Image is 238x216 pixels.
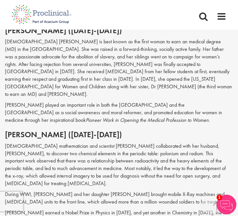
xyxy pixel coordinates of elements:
[5,101,233,124] p: [PERSON_NAME] played an important role in both the [GEOGRAPHIC_DATA] and the [GEOGRAPHIC_DATA] as...
[217,195,222,200] span: 1
[5,26,233,35] h2: [PERSON_NAME] ([DATE]-[DATE])
[86,117,209,123] i: Pioneer Work in Opening the Medical Profession to Women
[5,38,233,98] p: [DEMOGRAPHIC_DATA] [PERSON_NAME] is best known as the first woman to earn an medical degree (MD) ...
[217,195,236,214] img: Chatbot
[5,191,233,206] p: During WWI, [PERSON_NAME] and her daughter [PERSON_NAME] brought mobile X-Ray machines and [MEDIC...
[5,142,233,187] p: [DEMOGRAPHIC_DATA] mathematician and scientist [PERSON_NAME] collaborated with her husband, [PERS...
[5,130,233,139] h2: [PERSON_NAME] ([DATE]-[DATE])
